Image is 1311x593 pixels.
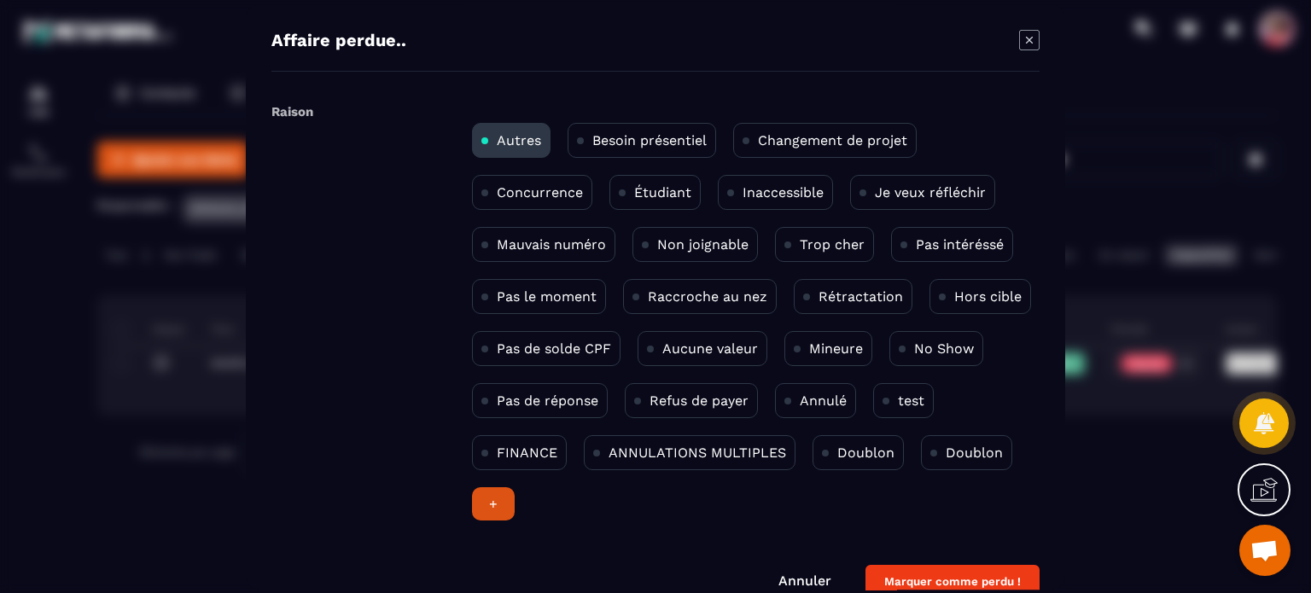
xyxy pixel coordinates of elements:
[271,104,313,119] label: Raison
[800,236,865,253] p: Trop cher
[758,132,907,148] p: Changement de projet
[809,340,863,357] p: Mineure
[497,340,611,357] p: Pas de solde CPF
[497,132,541,148] p: Autres
[837,445,894,461] p: Doublon
[778,573,831,589] a: Annuler
[648,288,767,305] p: Raccroche au nez
[497,184,583,201] p: Concurrence
[954,288,1022,305] p: Hors cible
[497,392,598,409] p: Pas de réponse
[650,392,749,409] p: Refus de payer
[898,392,924,409] p: test
[800,392,847,409] p: Annulé
[916,236,1004,253] p: Pas intéréssé
[634,184,691,201] p: Étudiant
[743,184,824,201] p: Inaccessible
[657,236,749,253] p: Non joignable
[609,445,786,461] p: ANNULATIONS MULTIPLES
[497,288,597,305] p: Pas le moment
[497,445,557,461] p: FINANCE
[875,184,986,201] p: Je veux réfléchir
[662,340,758,357] p: Aucune valeur
[472,487,515,520] div: +
[497,236,606,253] p: Mauvais numéro
[819,288,903,305] p: Rétractation
[1239,525,1291,576] div: Ouvrir le chat
[946,445,1003,461] p: Doublon
[914,340,974,357] p: No Show
[271,30,406,54] h4: Affaire perdue..
[592,132,707,148] p: Besoin présentiel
